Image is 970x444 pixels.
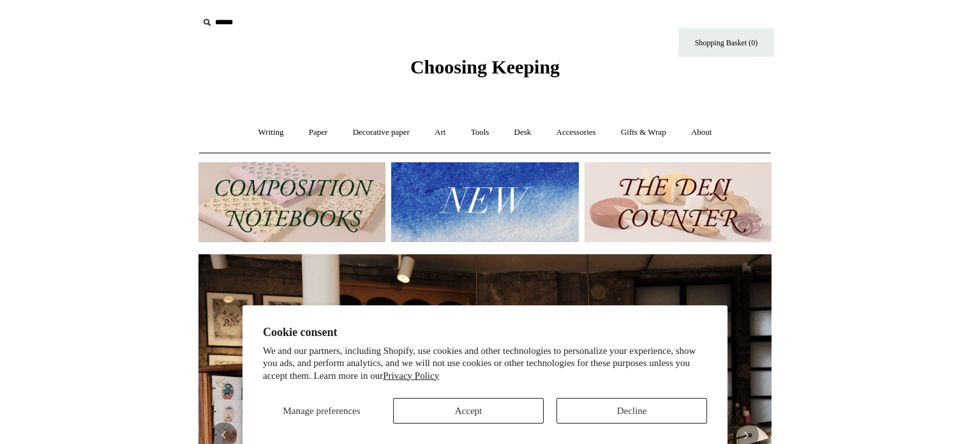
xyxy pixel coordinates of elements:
[680,116,724,149] a: About
[678,28,774,57] a: Shopping Basket (0)
[283,406,360,416] span: Manage preferences
[423,116,457,149] a: Art
[247,116,295,149] a: Writing
[393,398,544,424] button: Accept
[556,398,707,424] button: Decline
[585,162,772,242] img: The Deli Counter
[391,162,578,242] img: New.jpg__PID:f73bdf93-380a-4a35-bcfe-7823039498e1
[503,116,543,149] a: Desk
[263,345,707,383] p: We and our partners, including Shopify, use cookies and other technologies to personalize your ex...
[410,56,560,77] span: Choosing Keeping
[263,326,707,339] h2: Cookie consent
[383,371,439,381] a: Privacy Policy
[609,116,678,149] a: Gifts & Wrap
[341,116,421,149] a: Decorative paper
[263,398,380,424] button: Manage preferences
[198,162,385,242] img: 202302 Composition ledgers.jpg__PID:69722ee6-fa44-49dd-a067-31375e5d54ec
[297,116,339,149] a: Paper
[410,66,560,75] a: Choosing Keeping
[545,116,608,149] a: Accessories
[459,116,501,149] a: Tools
